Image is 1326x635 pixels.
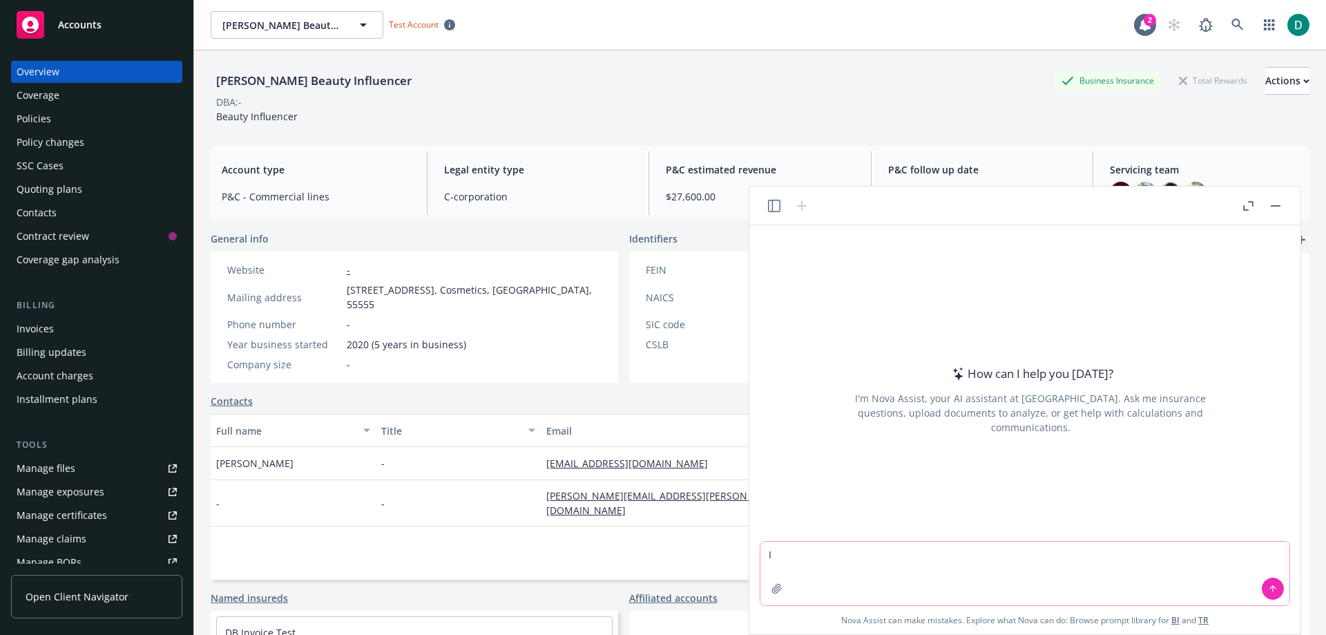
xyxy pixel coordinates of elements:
div: Account charges [17,365,93,387]
a: Policy changes [11,131,182,153]
span: - [381,496,385,511]
div: [PERSON_NAME] Beauty Influencer [211,72,417,90]
div: FEIN [646,263,760,277]
a: [PERSON_NAME][EMAIL_ADDRESS][PERSON_NAME][DOMAIN_NAME] [546,489,783,517]
div: Full name [216,424,355,438]
div: Coverage [17,84,59,106]
div: DBA: - [216,95,242,109]
div: SIC code [646,317,760,332]
div: Contract review [17,225,89,247]
span: P&C follow up date [888,162,1077,177]
div: Manage exposures [17,481,104,503]
div: Billing updates [17,341,86,363]
a: Affiliated accounts [629,591,718,605]
div: Manage claims [17,528,86,550]
span: P&C - Commercial lines [222,189,410,204]
a: Manage certificates [11,504,182,527]
span: Nova Assist can make mistakes. Explore what Nova can do: Browse prompt library for and [841,606,1209,634]
a: Coverage [11,84,182,106]
a: Manage BORs [11,551,182,574]
span: [PERSON_NAME] Beauty Influencer [222,18,342,32]
span: Open Client Navigator [26,589,128,604]
div: Title [381,424,520,438]
a: BI [1171,614,1180,626]
div: Year business started [227,337,341,352]
div: Actions [1265,68,1309,94]
div: Billing [11,298,182,312]
button: [PERSON_NAME] Beauty Influencer [211,11,383,39]
span: C-corporation [444,189,633,204]
div: Installment plans [17,388,97,410]
a: Manage exposures [11,481,182,503]
div: 2 [1144,14,1156,26]
div: Quoting plans [17,178,82,200]
div: Invoices [17,318,54,340]
a: Contacts [11,202,182,224]
a: Search [1224,11,1251,39]
div: Policy changes [17,131,84,153]
span: Account type [222,162,410,177]
a: Accounts [11,6,182,44]
a: Manage claims [11,528,182,550]
div: NAICS [646,290,760,305]
span: - [381,456,385,471]
span: [PERSON_NAME] [216,456,294,471]
span: - [216,496,220,511]
img: photo [1110,182,1132,204]
div: I'm Nova Assist, your AI assistant at [GEOGRAPHIC_DATA]. Ask me insurance questions, upload docum... [836,391,1224,435]
div: Website [227,263,341,277]
div: Phone number [227,317,341,332]
img: photo [1160,182,1182,204]
button: Actions [1265,67,1309,95]
a: Policies [11,108,182,130]
button: Email [541,414,816,447]
span: Accounts [58,19,102,30]
span: Beauty Influencer [216,110,298,123]
div: Policies [17,108,51,130]
img: photo [1135,182,1157,204]
div: Coverage gap analysis [17,249,119,271]
a: Quoting plans [11,178,182,200]
a: - [347,263,350,276]
button: Full name [211,414,376,447]
a: Installment plans [11,388,182,410]
span: General info [211,231,269,246]
div: Business Insurance [1055,72,1161,89]
div: Contacts [17,202,57,224]
div: Company size [227,357,341,372]
span: - [347,317,350,332]
span: [STREET_ADDRESS], Cosmetics, [GEOGRAPHIC_DATA], 55555 [347,283,602,312]
span: Test Account [383,17,461,32]
span: Legal entity type [444,162,633,177]
div: SSC Cases [17,155,64,177]
a: Coverage gap analysis [11,249,182,271]
span: P&C estimated revenue [666,162,854,177]
span: 2020 (5 years in business) [347,337,466,352]
a: Start snowing [1160,11,1188,39]
a: Invoices [11,318,182,340]
a: Manage files [11,457,182,480]
div: Email [546,424,795,438]
a: Contract review [11,225,182,247]
div: Manage BORs [17,551,81,574]
span: Test Account [389,19,439,30]
a: TR [1198,614,1209,626]
span: Servicing team [1110,162,1298,177]
a: SSC Cases [11,155,182,177]
textarea: I [760,542,1289,605]
div: Total Rewards [1172,72,1254,89]
div: How can I help you [DATE]? [948,365,1113,383]
div: Manage certificates [17,504,107,527]
a: Named insureds [211,591,288,605]
img: photo [1287,14,1309,36]
a: Account charges [11,365,182,387]
div: Tools [11,438,182,452]
a: Contacts [211,394,253,408]
div: Manage files [17,457,75,480]
a: [EMAIL_ADDRESS][DOMAIN_NAME] [546,457,719,470]
a: Report a Bug [1192,11,1220,39]
button: Title [376,414,541,447]
img: photo [1184,182,1207,204]
a: Billing updates [11,341,182,363]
